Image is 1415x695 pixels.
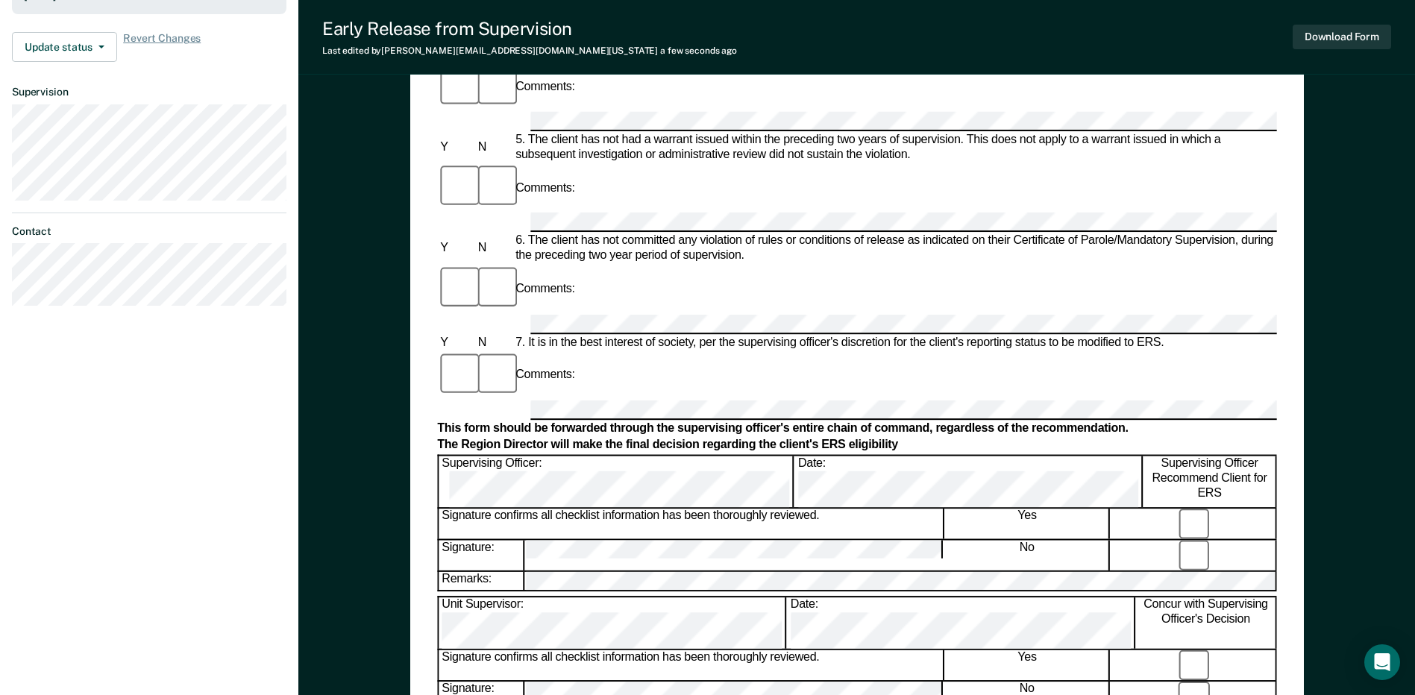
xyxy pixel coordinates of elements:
div: This form should be forwarded through the supervising officer's entire chain of command, regardle... [437,421,1276,436]
dt: Supervision [12,86,286,98]
span: Revert Changes [123,32,201,62]
div: Last edited by [PERSON_NAME][EMAIL_ADDRESS][DOMAIN_NAME][US_STATE] [322,45,737,56]
div: Signature: [439,541,524,571]
div: Concur with Supervising Officer's Decision [1136,598,1276,650]
button: Update status [12,32,117,62]
div: Supervising Officer Recommend Client for ERS [1143,456,1276,507]
div: Y [437,141,474,156]
div: Open Intercom Messenger [1364,644,1400,680]
div: N [474,242,512,257]
div: Remarks: [439,572,524,590]
div: Comments: [512,80,578,95]
div: Comments: [512,180,578,195]
span: a few seconds ago [660,45,737,56]
div: Signature confirms all checklist information has been thoroughly reviewed. [439,509,944,539]
div: N [474,141,512,156]
div: 7. It is in the best interest of society, per the supervising officer's discretion for the client... [512,336,1277,350]
div: Comments: [512,368,578,383]
div: Date: [788,598,1135,650]
div: N [474,336,512,350]
div: Signature confirms all checklist information has been thoroughly reviewed. [439,651,944,682]
div: Yes [945,651,1110,682]
div: Y [437,242,474,257]
dt: Contact [12,225,286,238]
div: The Region Director will make the final decision regarding the client's ERS eligibility [437,438,1276,453]
button: Download Form [1293,25,1391,49]
div: Supervising Officer: [439,456,794,507]
div: Date: [795,456,1142,507]
div: Y [437,336,474,350]
div: 5. The client has not had a warrant issued within the preceding two years of supervision. This do... [512,133,1277,163]
div: Early Release from Supervision [322,18,737,40]
div: Unit Supervisor: [439,598,785,650]
div: No [945,541,1110,571]
div: 6. The client has not committed any violation of rules or conditions of release as indicated on t... [512,234,1277,264]
div: Comments: [512,282,578,297]
div: Yes [945,509,1110,539]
